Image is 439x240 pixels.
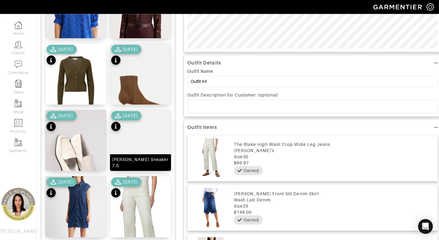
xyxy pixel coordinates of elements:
img: clients-icon-6bae9207a08558b7cb47a8932f037763ab4055f8c8b6bfacd5dc20c3e0201464.png [14,41,22,48]
div: Purchased date [111,45,141,54]
div: [DATE] [123,46,138,52]
div: Wash Lab Denim [234,197,434,203]
div: See product info [47,111,77,133]
div: Owned [243,217,259,223]
div: Purchased date [111,111,141,120]
img: comment-icon-a0a6a9ef722e966f86d9cbdc48e553b5cf19dbc54f86b18d962a5391bc8f6eb6.png [14,60,22,68]
div: Outfit Description for Customer (optional) [187,92,438,98]
div: Size 30 [234,154,434,160]
div: [PERSON_NAME] Front Slit Denim Skirt [234,191,434,197]
img: details [110,110,171,187]
div: $148.00 [234,209,434,215]
img: The Blake High Waist Crop Wide Leg Jeans [191,139,231,178]
img: gear-icon-white-bd11855cb880d31180b6d7d6211b90ccbf57a29d726f0c71d8c61bd08dd39cc2.png [426,3,434,11]
div: Outfit Name [187,68,213,74]
img: reminder-icon-8004d30b9f0a5d33ae49ab947aed9ed385cf756f9e5892f1edd6e32f2345188e.png [14,80,22,88]
img: Rory Front Slit Denim Skirt [191,188,231,227]
div: Purchased date [47,111,77,120]
div: Open Intercom Messenger [418,219,433,234]
div: See product info [47,45,77,66]
div: [DATE] [123,113,138,119]
div: Purchased date [47,177,77,187]
img: garmentier-logo-header-white-b43fb05a5012e4ada735d5af1a66efaba907eab6374d6393d1fbf88cb4ef424d.png [370,2,426,12]
div: [DATE] [123,179,138,185]
div: Purchased date [111,177,141,187]
div: The Blake High Waist Crop Wide Leg Jeans [234,141,434,147]
img: dashboard-icon-dbcd8f5a0b271acd01030246c82b418ddd0df26cd7fceb0bd07c9910d44c42f6.png [14,21,22,29]
img: orders-icon-0abe47150d42831381b5fb84f609e132dff9fe21cb692f30cb5eec754e2cba89.png [14,119,22,127]
div: [PERSON_NAME] Sneaker 7.5 [112,156,169,169]
div: $89.97 [234,160,434,166]
div: Size 29 [234,203,434,209]
div: Owned [243,168,259,174]
div: [DATE] [58,179,73,185]
div: See product info [111,177,141,199]
div: Outfit Details [187,60,221,66]
div: [DATE] [58,113,73,119]
img: details [45,43,106,120]
img: details [110,43,171,120]
img: garments-icon-b7da505a4dc4fd61783c78ac3ca0ef83fa9d6f193b1c9dc38574b1d14d53ca28.png [14,139,22,146]
div: [DATE] [58,46,73,52]
div: See product info [111,111,141,133]
div: [PERSON_NAME]'s [234,147,434,154]
div: Outfit Items [187,124,217,130]
div: Purchased date [47,45,77,54]
img: details [45,110,106,201]
div: See product info [47,177,77,199]
img: garments-icon-b7da505a4dc4fd61783c78ac3ca0ef83fa9d6f193b1c9dc38574b1d14d53ca28.png [14,100,22,107]
div: See product info [111,45,141,66]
